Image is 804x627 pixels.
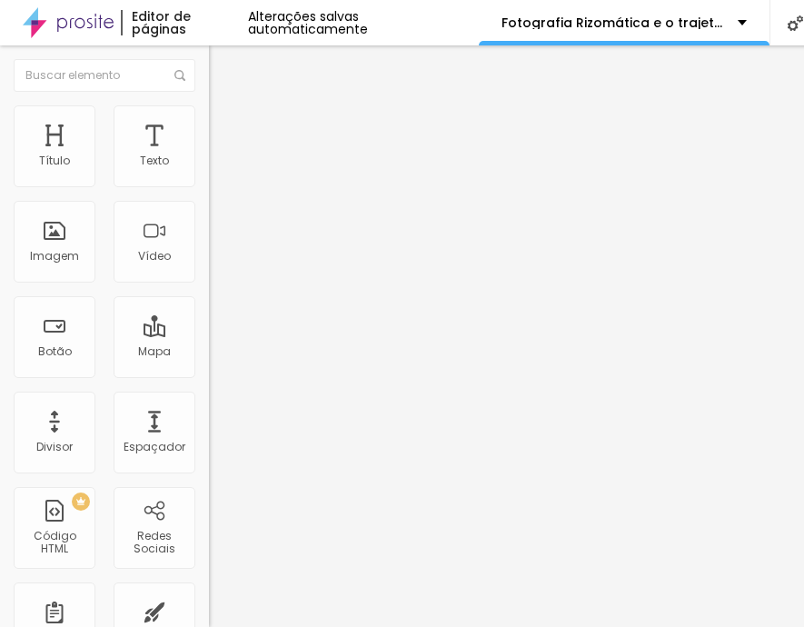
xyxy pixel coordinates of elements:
[39,154,70,167] div: Título
[18,530,90,556] div: Código HTML
[140,154,169,167] div: Texto
[36,441,73,453] div: Divisor
[124,441,185,453] div: Espaçador
[138,250,171,263] div: Vídeo
[788,15,803,31] img: Icone
[174,70,185,81] img: Icone
[501,16,724,29] p: Fotografia Rizomática e o trajeto da Estrada Imperial Dona [PERSON_NAME] revelado na cartografia ...
[138,345,171,358] div: Mapa
[38,345,72,358] div: Botão
[14,59,195,92] input: Buscar elemento
[121,10,247,35] div: Editor de páginas
[118,530,190,556] div: Redes Sociais
[248,10,479,35] div: Alterações salvas automaticamente
[30,250,79,263] div: Imagem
